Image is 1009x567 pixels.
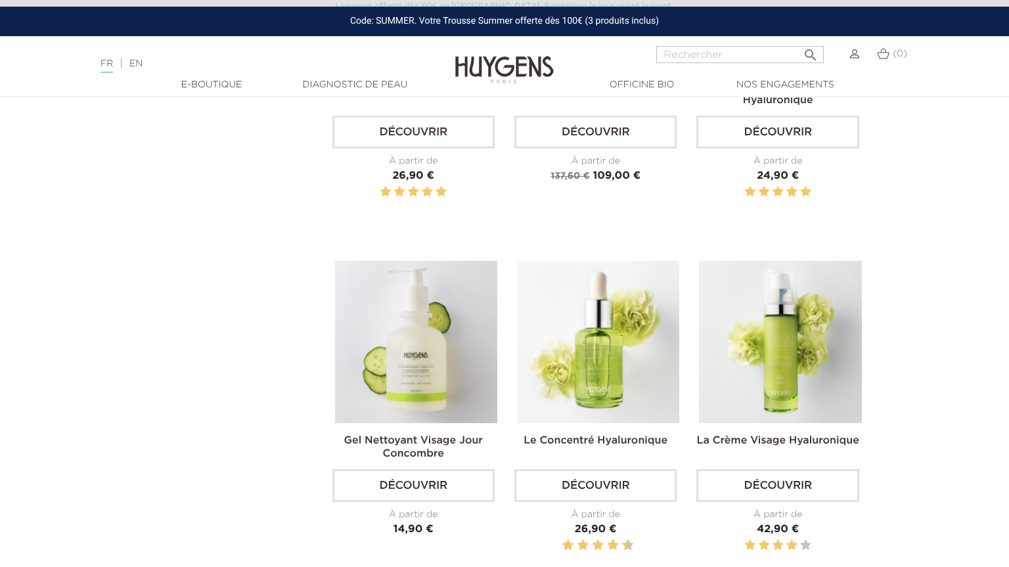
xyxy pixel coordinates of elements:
[394,184,405,200] label: 2
[745,537,755,554] label: 1
[575,537,577,554] label: 3
[719,78,851,92] a: Nos engagements
[575,524,617,535] span: 26,90 €
[517,261,679,423] img: Le Concentré Hyaluronique
[514,508,677,522] div: À partir de
[699,261,861,423] img: La Crème Visage Hyaluronique
[696,154,859,168] div: À partir de
[803,43,818,59] i: 
[745,184,755,200] label: 1
[800,184,811,200] label: 5
[129,59,143,68] a: EN
[696,508,859,522] div: À partir de
[625,537,631,554] label: 10
[786,537,797,554] label: 4
[392,171,434,181] span: 26,90 €
[514,154,677,168] div: À partir de
[786,184,797,200] label: 4
[332,508,495,522] div: À partir de
[605,537,607,554] label: 7
[800,537,811,554] label: 5
[524,436,667,446] a: Le Concentré Hyaluronique
[455,35,554,85] img: Huygens
[594,537,601,554] label: 6
[332,116,495,148] a: Découvrir
[757,524,799,535] span: 42,90 €
[759,537,769,554] label: 2
[335,261,497,423] img: Gel Nettoyant Visage Jour Concombre
[799,42,822,60] button: 
[332,154,495,168] div: À partir de
[565,537,572,554] label: 2
[436,184,446,200] label: 5
[101,59,113,73] a: FR
[656,46,824,63] input: Rechercher
[344,436,483,459] a: Gel Nettoyant Visage Jour Concombre
[610,537,616,554] label: 8
[696,116,859,148] a: Découvrir
[697,436,859,446] a: La Crème Visage Hyaluronique
[393,524,434,535] span: 14,90 €
[146,78,277,92] a: E-Boutique
[580,537,587,554] label: 4
[619,537,621,554] label: 9
[893,49,907,58] span: (0)
[289,78,420,92] a: Diagnostic de peau
[514,469,677,502] a: Découvrir
[759,184,769,200] label: 2
[422,184,432,200] label: 4
[773,537,783,554] label: 3
[773,184,783,200] label: 3
[514,116,677,148] a: Découvrir
[94,56,411,72] div: |
[332,469,495,502] a: Découvrir
[560,537,562,554] label: 1
[576,78,707,92] a: Officine Bio
[696,469,859,502] a: Découvrir
[590,537,592,554] label: 5
[408,184,418,200] label: 3
[380,184,391,200] label: 1
[593,171,640,181] span: 109,00 €
[550,171,589,181] span: 137,60 €
[757,171,799,181] span: 24,90 €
